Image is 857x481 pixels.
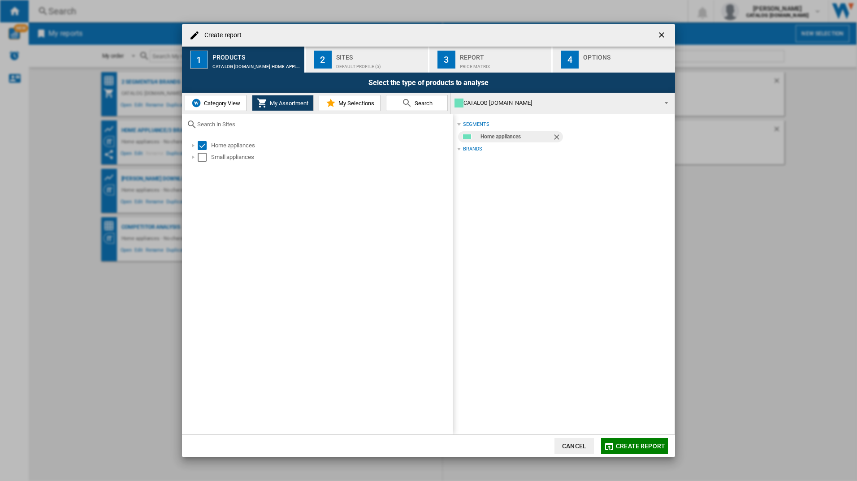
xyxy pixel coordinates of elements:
div: Options [583,50,671,60]
img: wiser-icon-blue.png [191,98,202,108]
span: Category View [202,100,240,107]
div: CATALOG [DOMAIN_NAME] [454,97,657,109]
button: Create report [601,438,668,454]
div: Default profile (5) [336,60,424,69]
ng-md-icon: Remove [552,133,563,143]
button: Category View [185,95,247,111]
md-checkbox: Select [198,141,211,150]
button: Cancel [554,438,594,454]
span: Create report [616,442,665,450]
div: 4 [561,51,579,69]
button: 3 Report Price Matrix [429,47,553,73]
div: Brands [463,146,482,153]
div: Home appliances [480,131,552,142]
ng-md-icon: getI18NText('BUTTONS.CLOSE_DIALOG') [657,30,668,41]
md-checkbox: Select [198,153,211,162]
div: segments [463,121,489,128]
div: Report [460,50,548,60]
div: 1 [190,51,208,69]
span: My Selections [336,100,374,107]
div: Home appliances [211,141,451,150]
div: Price Matrix [460,60,548,69]
button: My Assortment [252,95,314,111]
div: 2 [314,51,332,69]
button: getI18NText('BUTTONS.CLOSE_DIALOG') [654,26,671,44]
button: My Selections [319,95,381,111]
span: Search [412,100,433,107]
div: Select the type of products to analyse [182,73,675,93]
div: Products [212,50,301,60]
input: Search in Sites [197,121,448,128]
div: CATALOG [DOMAIN_NAME]:Home appliances [212,60,301,69]
button: 1 Products CATALOG [DOMAIN_NAME]:Home appliances [182,47,305,73]
div: Small appliances [211,153,451,162]
button: 2 Sites Default profile (5) [306,47,429,73]
h4: Create report [200,31,242,40]
button: 4 Options [553,47,675,73]
div: 3 [437,51,455,69]
div: Sites [336,50,424,60]
button: Search [386,95,448,111]
span: My Assortment [268,100,308,107]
